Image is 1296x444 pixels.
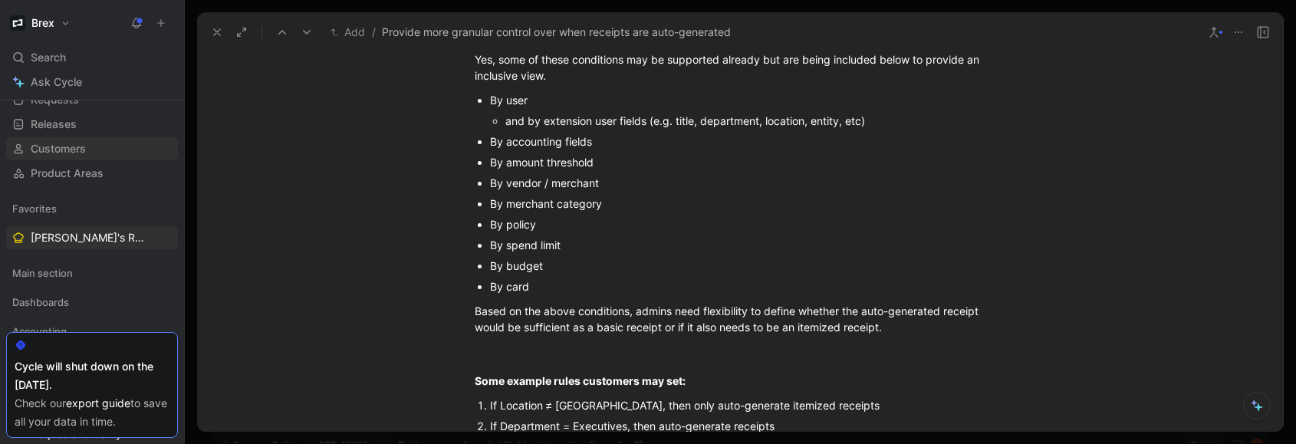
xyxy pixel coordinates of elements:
[490,418,1005,434] div: If Department = Executives, then auto-generate receipts
[6,320,178,343] div: Accounting
[31,141,86,156] span: Customers
[15,357,169,394] div: Cycle will shut down on the [DATE].
[490,196,1005,212] div: By merchant category
[31,230,145,245] span: [PERSON_NAME]'s Requests
[6,113,178,136] a: Releases
[12,324,67,339] span: Accounting
[490,237,1005,253] div: By spend limit
[31,166,104,181] span: Product Areas
[31,48,66,67] span: Search
[6,291,178,314] div: Dashboards
[12,201,57,216] span: Favorites
[6,197,178,220] div: Favorites
[475,374,686,387] strong: Some example rules customers may set:
[12,294,69,310] span: Dashboards
[6,162,178,185] a: Product Areas
[490,397,1005,413] div: If Location ≠ [GEOGRAPHIC_DATA], then only auto-generate itemized receipts
[6,291,178,318] div: Dashboards
[66,396,130,409] a: export guide
[327,23,369,41] button: Add
[490,216,1005,232] div: By policy
[6,261,178,289] div: Main section
[6,46,178,69] div: Search
[6,137,178,160] a: Customers
[6,226,178,249] a: [PERSON_NAME]'s Requests
[6,261,178,284] div: Main section
[15,394,169,431] div: Check our to save all your data in time.
[382,23,731,41] span: Provide more granular control over when receipts are auto-generated
[490,278,1005,294] div: By card
[490,133,1005,150] div: By accounting fields
[505,113,1005,129] div: and by extension user fields (e.g. title, department, location, entity, etc)
[372,23,376,41] span: /
[6,12,74,34] button: BrexBrex
[490,92,1005,108] div: By user
[31,73,82,91] span: Ask Cycle
[490,258,1005,274] div: By budget
[12,265,73,281] span: Main section
[475,303,1005,335] div: Based on the above conditions, admins need flexibility to define whether the auto-generated recei...
[10,15,25,31] img: Brex
[31,16,54,30] h1: Brex
[31,117,77,132] span: Releases
[475,51,1005,84] div: Yes, some of these conditions may be supported already but are being included below to provide an...
[490,154,1005,170] div: By amount threshold
[490,175,1005,191] div: By vendor / merchant
[6,71,178,94] a: Ask Cycle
